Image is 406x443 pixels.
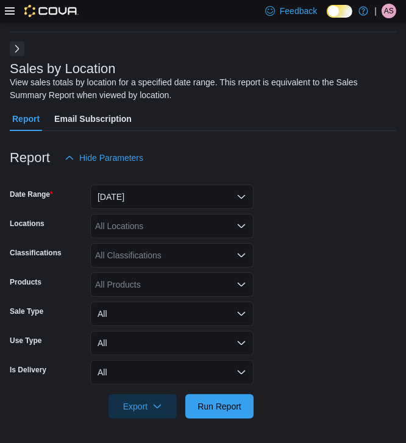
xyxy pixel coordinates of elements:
input: Dark Mode [327,5,352,18]
span: Feedback [280,5,317,17]
button: Open list of options [237,280,246,289]
label: Locations [10,219,45,229]
span: Report [12,107,40,131]
button: Export [109,394,177,419]
span: Export [116,394,169,419]
div: Andrew Stewart [382,4,396,18]
button: All [90,360,254,385]
div: View sales totals by location for a specified date range. This report is equivalent to the Sales ... [10,76,390,102]
button: Open list of options [237,221,246,231]
h3: Sales by Location [10,62,116,76]
p: | [374,4,377,18]
label: Products [10,277,41,287]
img: Cova [24,5,79,17]
label: Date Range [10,190,53,199]
button: Next [10,41,24,56]
label: Is Delivery [10,365,46,375]
h3: Report [10,151,50,165]
label: Use Type [10,336,41,346]
button: All [90,331,254,355]
button: [DATE] [90,185,254,209]
button: Hide Parameters [60,146,148,170]
button: Run Report [185,394,254,419]
label: Classifications [10,248,62,258]
span: Hide Parameters [79,152,143,164]
span: Run Report [198,400,241,413]
button: Open list of options [237,250,246,260]
span: AS [384,4,394,18]
span: Email Subscription [54,107,132,131]
label: Sale Type [10,307,43,316]
button: All [90,302,254,326]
